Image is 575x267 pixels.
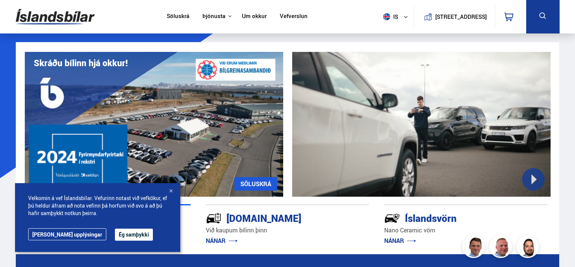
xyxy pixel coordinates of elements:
[383,13,390,20] img: svg+xml;base64,PHN2ZyB4bWxucz0iaHR0cDovL3d3dy53My5vcmcvMjAwMC9zdmciIHdpZHRoPSI1MTIiIGhlaWdodD0iNT...
[384,226,548,235] p: Nano Ceramic vörn
[28,228,106,240] a: [PERSON_NAME] upplýsingar
[242,13,267,21] a: Um okkur
[206,237,238,245] a: NÁNAR
[384,210,400,226] img: -Svtn6bYgwAsiwNX.svg
[518,237,540,259] img: nhp88E3Fdnt1Opn2.png
[34,58,128,68] h1: Skráðu bílinn hjá okkur!
[490,237,513,259] img: siFngHWaQ9KaOqBr.png
[167,13,189,21] a: Söluskrá
[206,226,369,235] p: Við kaupum bílinn þinn
[115,229,153,241] button: Ég samþykki
[280,13,308,21] a: Vefverslun
[380,6,414,28] button: is
[206,210,222,226] img: tr5P-W3DuiFaO7aO.svg
[16,5,95,29] img: G0Ugv5HjCgRt.svg
[384,211,521,224] div: Íslandsvörn
[463,237,486,259] img: FbJEzSuNWCJXmdc-.webp
[206,211,343,224] div: [DOMAIN_NAME]
[25,52,283,197] img: eKx6w-_Home_640_.png
[28,194,167,217] span: Velkomin á vef Íslandsbílar. Vefurinn notast við vefkökur, ef þú heldur áfram að nota vefinn þá h...
[418,6,491,27] a: [STREET_ADDRESS]
[234,177,277,191] a: SÖLUSKRÁ
[438,14,484,20] button: [STREET_ADDRESS]
[202,13,225,20] button: Þjónusta
[384,237,416,245] a: NÁNAR
[380,13,399,20] span: is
